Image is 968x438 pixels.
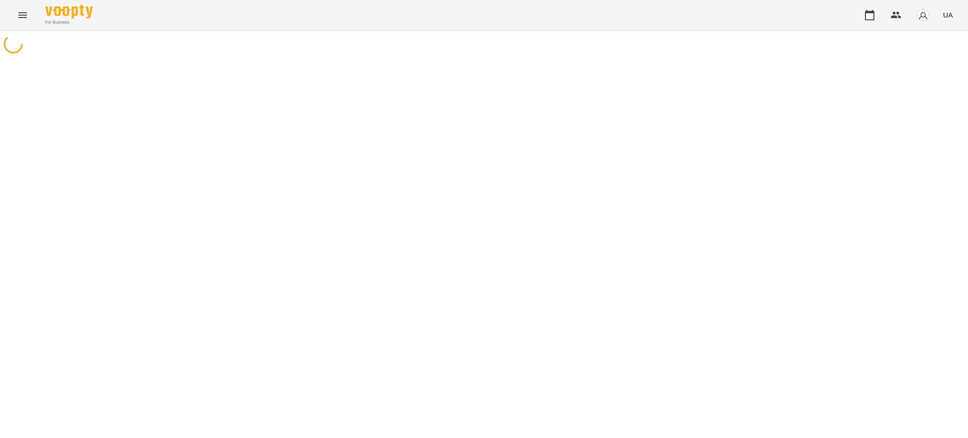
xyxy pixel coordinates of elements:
span: UA [943,10,953,20]
img: avatar_s.png [916,9,930,22]
span: For Business [45,19,93,26]
button: Menu [11,4,34,26]
img: Voopty Logo [45,5,93,18]
button: UA [939,6,957,24]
